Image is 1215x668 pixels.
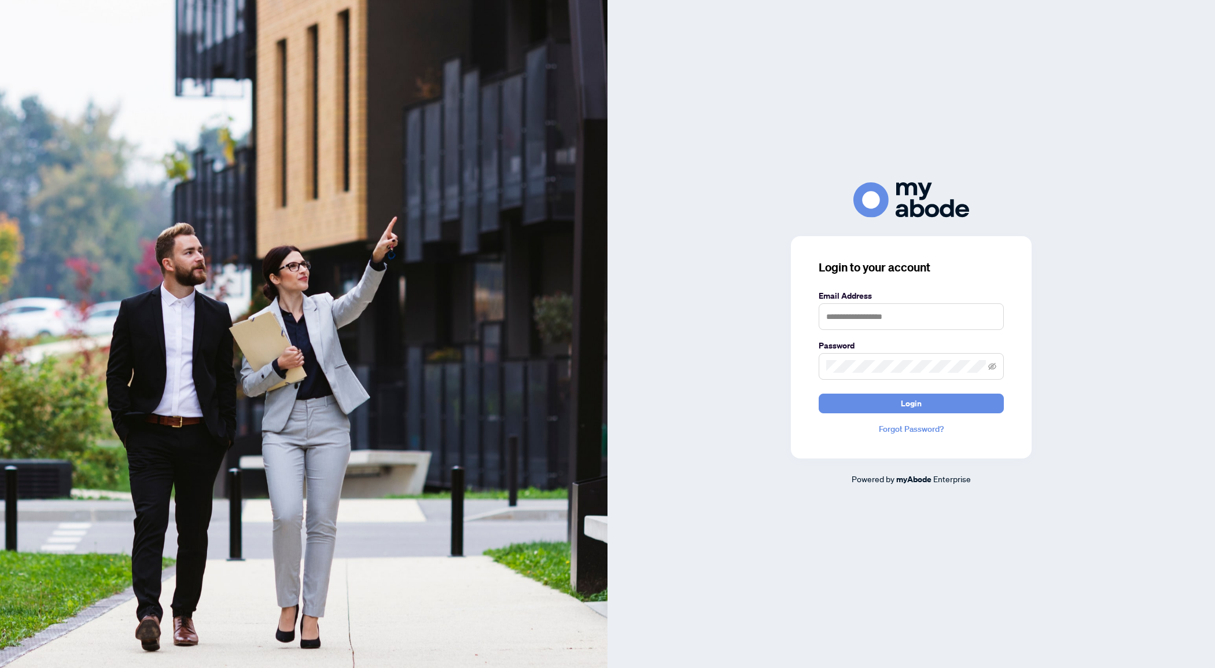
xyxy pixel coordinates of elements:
[988,362,996,370] span: eye-invisible
[819,423,1004,435] a: Forgot Password?
[819,394,1004,413] button: Login
[819,339,1004,352] label: Password
[853,182,969,218] img: ma-logo
[901,394,922,413] span: Login
[819,289,1004,302] label: Email Address
[896,473,932,486] a: myAbode
[933,474,971,484] span: Enterprise
[819,259,1004,276] h3: Login to your account
[852,474,894,484] span: Powered by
